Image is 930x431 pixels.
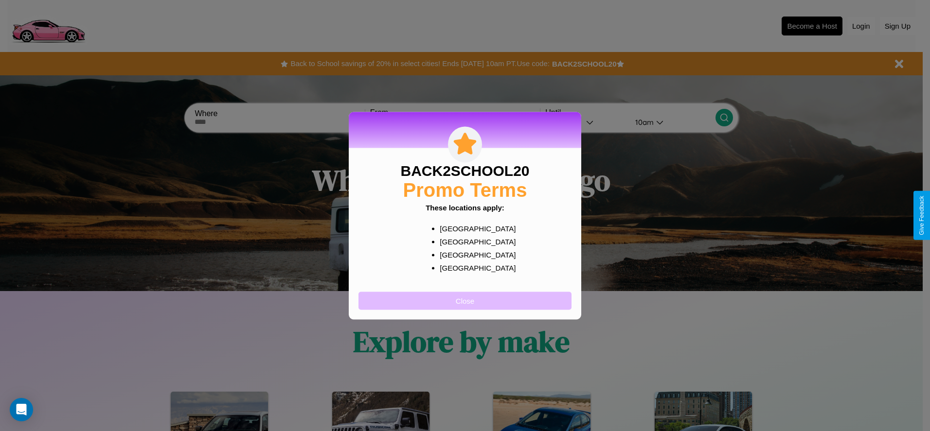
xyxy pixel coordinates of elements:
button: Close [358,292,572,310]
p: [GEOGRAPHIC_DATA] [440,235,509,248]
p: [GEOGRAPHIC_DATA] [440,222,509,235]
h2: Promo Terms [403,179,527,201]
div: Give Feedback [918,196,925,235]
p: [GEOGRAPHIC_DATA] [440,248,509,261]
h3: BACK2SCHOOL20 [400,162,529,179]
b: These locations apply: [426,203,504,211]
div: Open Intercom Messenger [10,398,33,421]
p: [GEOGRAPHIC_DATA] [440,261,509,274]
